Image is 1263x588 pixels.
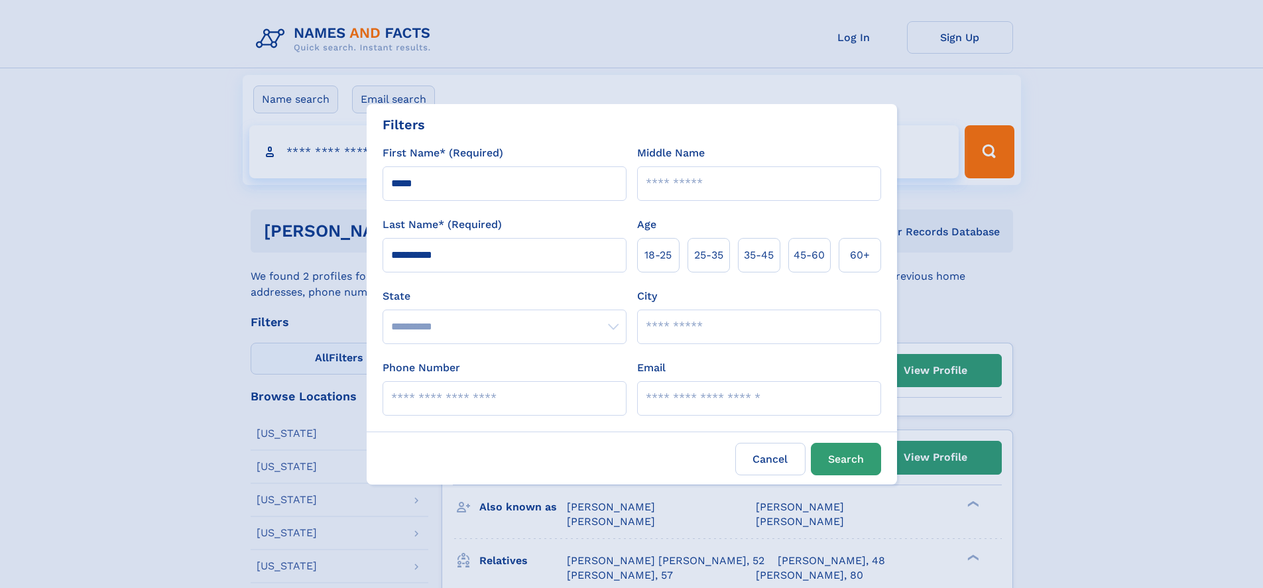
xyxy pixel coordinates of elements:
label: First Name* (Required) [383,145,503,161]
span: 60+ [850,247,870,263]
label: Cancel [735,443,806,475]
span: 45‑60 [794,247,825,263]
button: Search [811,443,881,475]
div: Filters [383,115,425,135]
label: Email [637,360,666,376]
label: Age [637,217,656,233]
span: 18‑25 [644,247,672,263]
span: 35‑45 [744,247,774,263]
label: State [383,288,627,304]
label: Last Name* (Required) [383,217,502,233]
span: 25‑35 [694,247,723,263]
label: Middle Name [637,145,705,161]
label: Phone Number [383,360,460,376]
label: City [637,288,657,304]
